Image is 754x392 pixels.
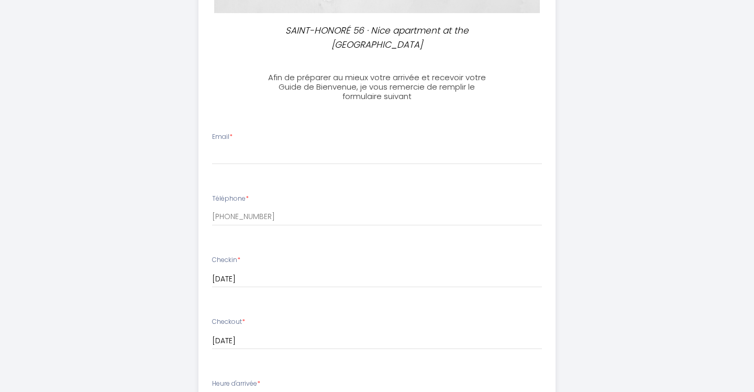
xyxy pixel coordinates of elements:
h3: Afin de préparer au mieux votre arrivée et recevoir votre Guide de Bienvenue, je vous remercie de... [260,73,493,101]
p: SAINT-HONORÉ 56 · Nice apartment at the [GEOGRAPHIC_DATA] [265,24,489,51]
label: Checkout [212,317,245,327]
label: Téléphone [212,194,249,204]
label: Checkin [212,255,240,265]
label: Email [212,132,232,142]
label: Heure d'arrivée [212,379,260,389]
